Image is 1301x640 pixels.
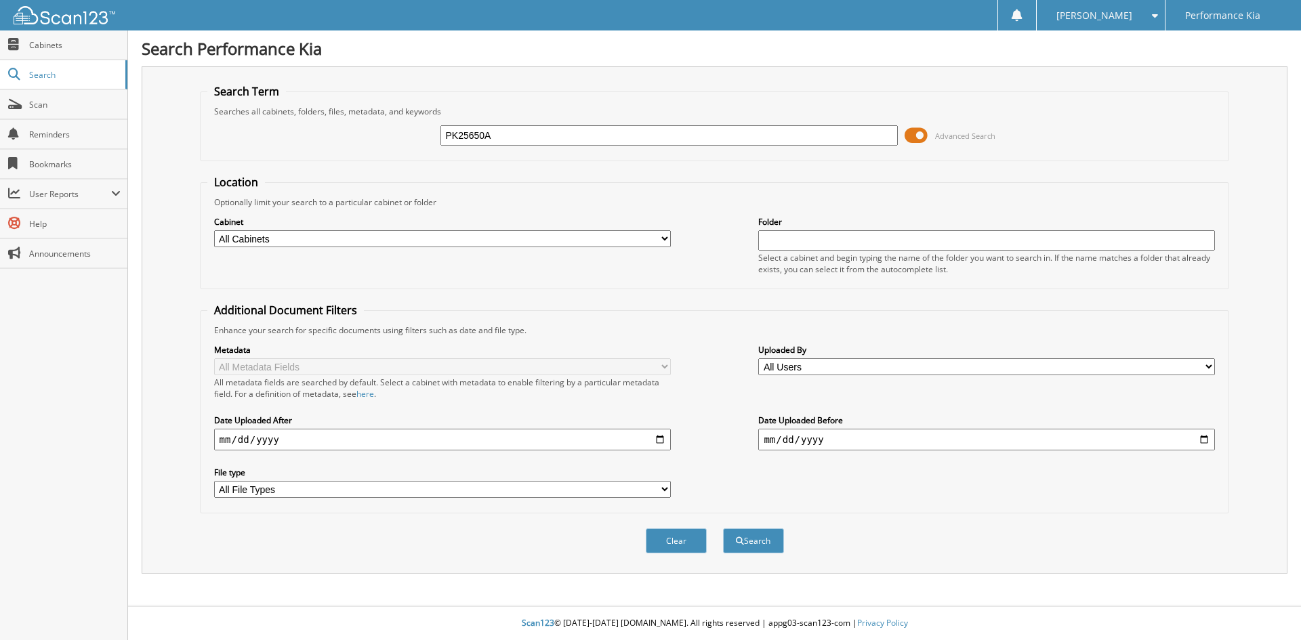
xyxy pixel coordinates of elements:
[214,429,671,450] input: start
[29,99,121,110] span: Scan
[207,196,1222,208] div: Optionally limit your search to a particular cabinet or folder
[207,175,265,190] legend: Location
[29,188,111,200] span: User Reports
[214,467,671,478] label: File type
[1185,12,1260,20] span: Performance Kia
[14,6,115,24] img: scan123-logo-white.svg
[29,39,121,51] span: Cabinets
[29,69,119,81] span: Search
[214,216,671,228] label: Cabinet
[356,388,374,400] a: here
[758,414,1215,426] label: Date Uploaded Before
[207,324,1222,336] div: Enhance your search for specific documents using filters such as date and file type.
[522,617,554,628] span: Scan123
[214,414,671,426] label: Date Uploaded After
[29,129,121,140] span: Reminders
[207,303,364,318] legend: Additional Document Filters
[214,377,671,400] div: All metadata fields are searched by default. Select a cabinet with metadata to enable filtering b...
[1056,12,1132,20] span: [PERSON_NAME]
[29,158,121,170] span: Bookmarks
[723,528,784,553] button: Search
[935,131,995,141] span: Advanced Search
[857,617,908,628] a: Privacy Policy
[29,248,121,259] span: Announcements
[758,344,1215,356] label: Uploaded By
[758,216,1215,228] label: Folder
[646,528,707,553] button: Clear
[142,37,1287,60] h1: Search Performance Kia
[128,607,1301,640] div: © [DATE]-[DATE] [DOMAIN_NAME]. All rights reserved | appg03-scan123-com |
[214,344,671,356] label: Metadata
[758,429,1215,450] input: end
[207,84,286,99] legend: Search Term
[207,106,1222,117] div: Searches all cabinets, folders, files, metadata, and keywords
[29,218,121,230] span: Help
[1233,575,1301,640] iframe: Chat Widget
[758,252,1215,275] div: Select a cabinet and begin typing the name of the folder you want to search in. If the name match...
